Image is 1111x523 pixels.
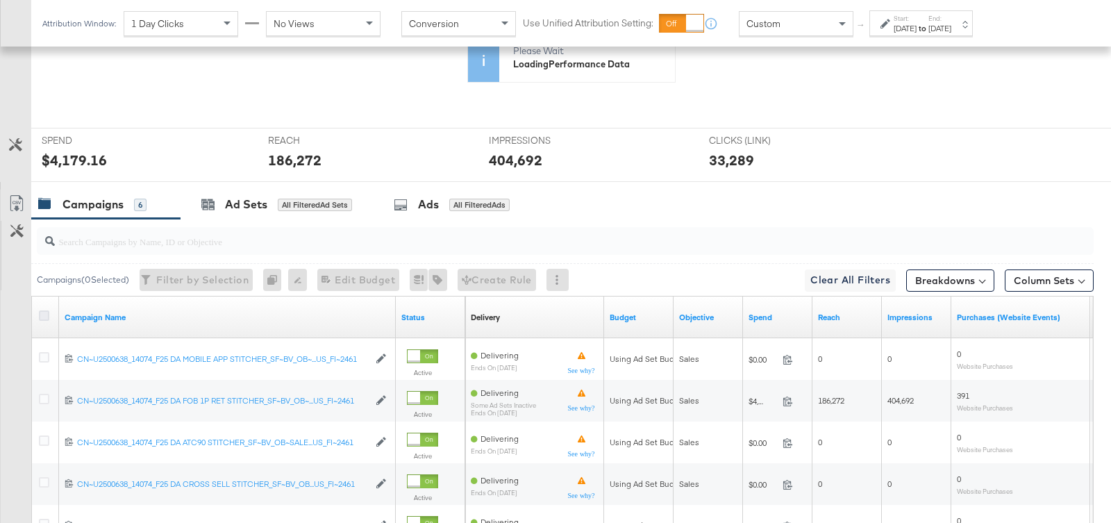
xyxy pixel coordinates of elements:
[928,23,951,34] div: [DATE]
[818,354,822,364] span: 0
[401,312,460,323] a: Shows the current state of your Ad Campaign.
[481,433,519,444] span: Delivering
[481,350,519,360] span: Delivering
[957,432,961,442] span: 0
[894,14,917,23] label: Start:
[471,312,500,323] a: Reflects the ability of your Ad Campaign to achieve delivery based on ad states, schedule and bud...
[481,388,519,398] span: Delivering
[523,17,653,30] label: Use Unified Attribution Setting:
[77,395,369,406] div: CN~U2500638_14074_F25 DA FOB 1P RET STITCHER_SF~BV_OB~...US_FI~2461
[407,368,438,377] label: Active
[957,474,961,484] span: 0
[1005,269,1094,292] button: Column Sets
[818,395,844,406] span: 186,272
[42,19,117,28] div: Attribution Window:
[679,354,699,364] span: Sales
[407,410,438,419] label: Active
[407,451,438,460] label: Active
[77,437,369,448] div: CN~U2500638_14074_F25 DA ATC90 STITCHER_SF~BV_OB~SALE...US_FI~2461
[471,401,536,409] sub: Some Ad Sets Inactive
[418,197,439,213] div: Ads
[55,222,999,249] input: Search Campaigns by Name, ID or Objective
[134,199,147,211] div: 6
[957,404,1013,412] sub: Website Purchases
[77,354,369,365] a: CN~U2500638_14074_F25 DA MOBILE APP STITCHER_SF~BV_OB~...US_FI~2461
[471,447,519,455] sub: ends on [DATE]
[679,437,699,447] span: Sales
[887,479,892,489] span: 0
[610,437,687,448] div: Using Ad Set Budget
[928,14,951,23] label: End:
[749,479,777,490] span: $0.00
[62,197,124,213] div: Campaigns
[855,24,868,28] span: ↑
[274,17,315,30] span: No Views
[77,395,369,407] a: CN~U2500638_14074_F25 DA FOB 1P RET STITCHER_SF~BV_OB~...US_FI~2461
[471,312,500,323] div: Delivery
[957,349,961,359] span: 0
[471,489,519,497] sub: ends on [DATE]
[263,269,288,291] div: 0
[409,17,459,30] span: Conversion
[810,272,890,289] span: Clear All Filters
[610,354,687,365] div: Using Ad Set Budget
[957,312,1085,323] a: The number of times a purchase was made tracked by your Custom Audience pixel on your website aft...
[278,199,352,211] div: All Filtered Ad Sets
[37,274,129,286] div: Campaigns ( 0 Selected)
[957,362,1013,370] sub: Website Purchases
[471,409,536,417] sub: ends on [DATE]
[957,487,1013,495] sub: Website Purchases
[749,438,777,448] span: $0.00
[906,269,994,292] button: Breakdowns
[957,390,969,401] span: 391
[679,479,699,489] span: Sales
[805,269,896,292] button: Clear All Filters
[449,199,510,211] div: All Filtered Ads
[225,197,267,213] div: Ad Sets
[887,437,892,447] span: 0
[887,312,946,323] a: The number of times your ad was served. On mobile apps an ad is counted as served the first time ...
[407,493,438,502] label: Active
[887,354,892,364] span: 0
[818,437,822,447] span: 0
[749,312,807,323] a: The total amount spent to date.
[65,312,390,323] a: Your campaign name.
[471,364,519,372] sub: ends on [DATE]
[77,437,369,449] a: CN~U2500638_14074_F25 DA ATC90 STITCHER_SF~BV_OB~SALE...US_FI~2461
[887,395,914,406] span: 404,692
[679,395,699,406] span: Sales
[679,312,737,323] a: Your campaign's objective.
[818,312,876,323] a: The number of people your ad was served to.
[610,479,687,490] div: Using Ad Set Budget
[131,17,184,30] span: 1 Day Clicks
[749,354,777,365] span: $0.00
[818,479,822,489] span: 0
[77,479,369,490] a: CN~U2500638_14074_F25 DA CROSS SELL STITCHER_SF~BV_OB...US_FI~2461
[746,17,780,30] span: Custom
[957,445,1013,454] sub: Website Purchases
[610,395,687,406] div: Using Ad Set Budget
[481,475,519,485] span: Delivering
[749,396,777,406] span: $4,179.16
[894,23,917,34] div: [DATE]
[610,312,668,323] a: The maximum amount you're willing to spend on your ads, on average each day or over the lifetime ...
[917,23,928,33] strong: to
